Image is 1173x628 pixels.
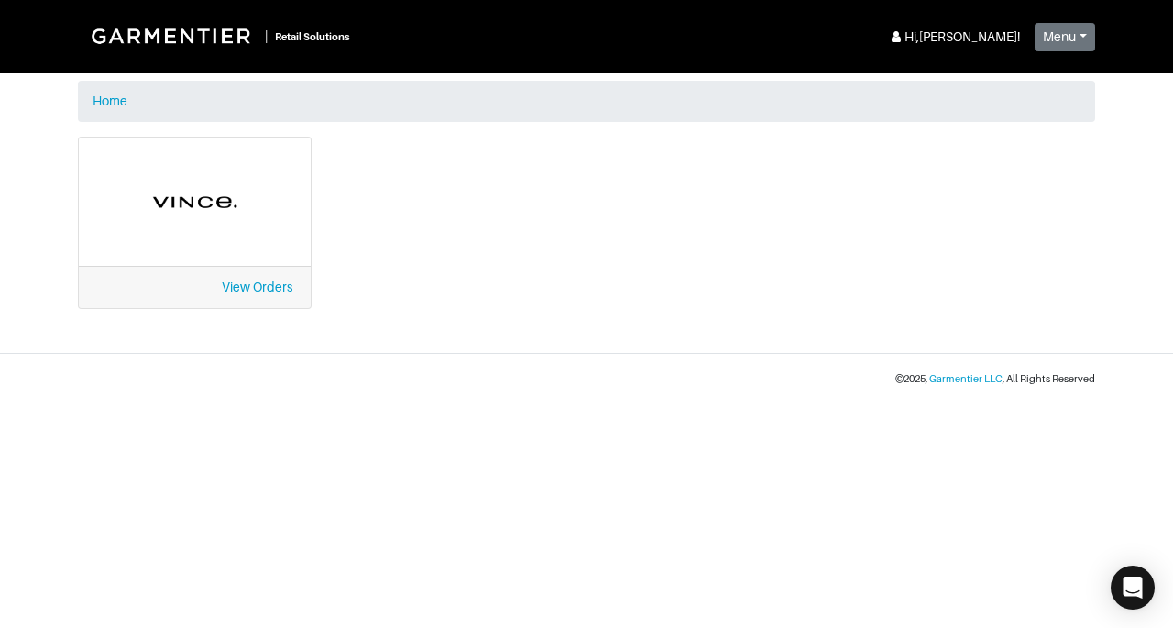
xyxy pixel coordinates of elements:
[78,81,1095,122] nav: breadcrumb
[82,18,265,53] img: Garmentier
[888,28,1020,47] div: Hi, [PERSON_NAME] !
[265,27,268,46] div: |
[222,280,292,294] a: View Orders
[78,15,357,57] a: |Retail Solutions
[93,94,127,108] a: Home
[1035,23,1095,51] button: Menu
[1111,566,1155,610] div: Open Intercom Messenger
[97,156,292,248] img: cyAkLTq7csKWtL9WARqkkVaF.png
[275,31,350,42] small: Retail Solutions
[929,373,1003,384] a: Garmentier LLC
[895,373,1095,384] small: © 2025 , , All Rights Reserved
